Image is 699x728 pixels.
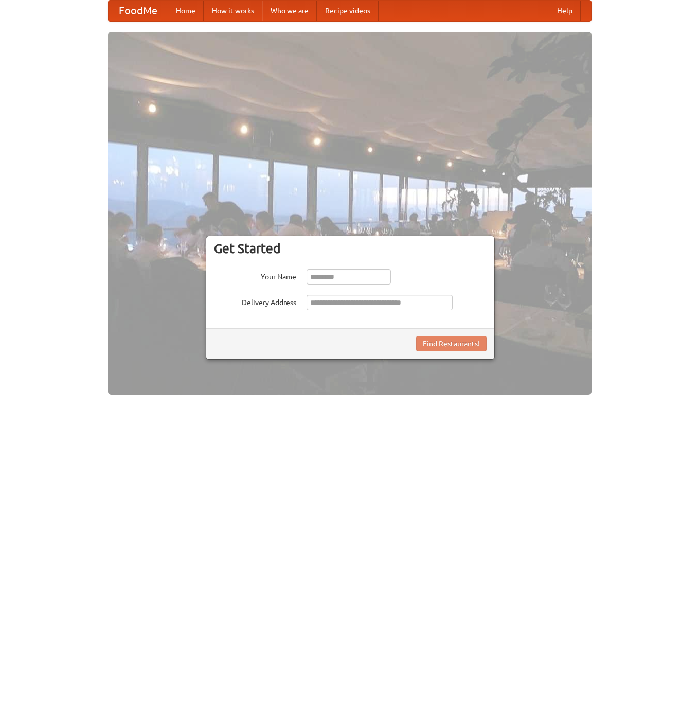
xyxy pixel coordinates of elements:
[109,1,168,21] a: FoodMe
[416,336,487,351] button: Find Restaurants!
[214,295,296,308] label: Delivery Address
[549,1,581,21] a: Help
[262,1,317,21] a: Who we are
[168,1,204,21] a: Home
[317,1,379,21] a: Recipe videos
[214,241,487,256] h3: Get Started
[204,1,262,21] a: How it works
[214,269,296,282] label: Your Name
